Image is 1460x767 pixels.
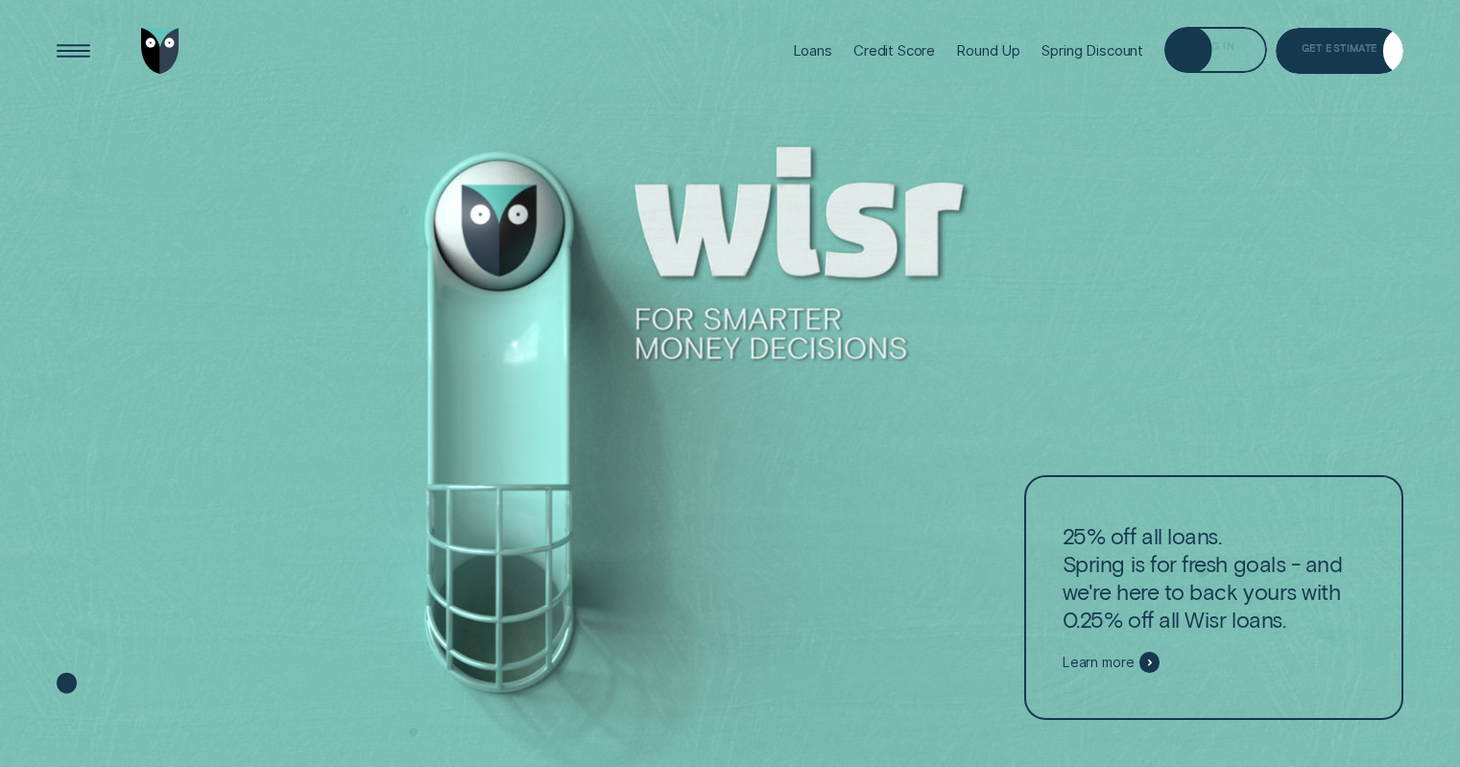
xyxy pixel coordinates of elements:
[793,41,832,60] div: Loans
[1024,475,1404,719] a: 25% off all loans.Spring is for fresh goals - and we're here to back yours with 0.25% off all Wis...
[141,28,180,74] img: Wisr
[1302,42,1378,51] div: Get Estimate
[853,41,935,60] div: Credit Score
[1276,28,1403,74] a: Get Estimate
[50,28,96,74] button: Open Menu
[1063,654,1135,671] span: Learn more
[956,41,1020,60] div: Round Up
[1063,522,1366,634] p: 25% off all loans. Spring is for fresh goals - and we're here to back yours with 0.25% off all Wi...
[1164,27,1267,73] button: Log in
[1041,41,1143,60] div: Spring Discount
